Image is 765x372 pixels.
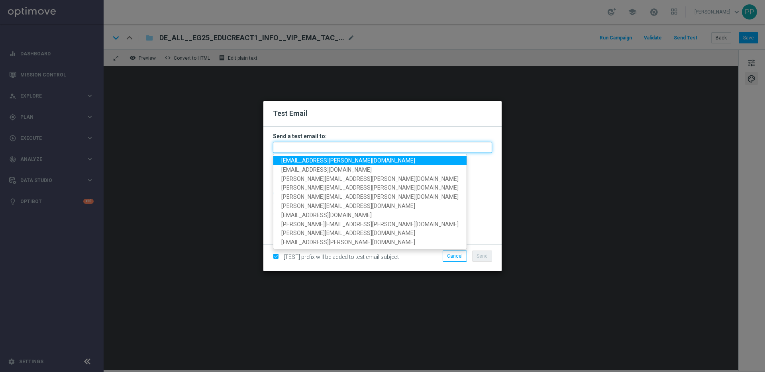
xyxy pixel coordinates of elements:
span: [TEST] prefix will be added to test email subject [284,254,399,260]
a: [EMAIL_ADDRESS][PERSON_NAME][DOMAIN_NAME] [273,238,467,247]
span: [PERSON_NAME][EMAIL_ADDRESS][PERSON_NAME][DOMAIN_NAME] [281,175,459,182]
a: [PERSON_NAME][EMAIL_ADDRESS][PERSON_NAME][DOMAIN_NAME] [273,219,467,229]
a: [PERSON_NAME][EMAIL_ADDRESS][PERSON_NAME][DOMAIN_NAME] [273,192,467,202]
a: [EMAIL_ADDRESS][DOMAIN_NAME] [273,211,467,220]
span: [PERSON_NAME][EMAIL_ADDRESS][PERSON_NAME][DOMAIN_NAME] [281,194,459,200]
span: [PERSON_NAME][EMAIL_ADDRESS][DOMAIN_NAME] [281,203,415,209]
span: Send [477,253,488,259]
h2: Test Email [273,109,492,118]
h3: Send a test email to: [273,133,492,140]
a: [EMAIL_ADDRESS][DOMAIN_NAME] [273,165,467,174]
button: Cancel [443,251,467,262]
a: [PERSON_NAME][EMAIL_ADDRESS][PERSON_NAME][DOMAIN_NAME] [273,183,467,192]
a: [PERSON_NAME][EMAIL_ADDRESS][PERSON_NAME][DOMAIN_NAME] [273,174,467,183]
span: [EMAIL_ADDRESS][DOMAIN_NAME] [281,212,372,218]
span: [EMAIL_ADDRESS][PERSON_NAME][DOMAIN_NAME] [281,239,415,245]
span: [PERSON_NAME][EMAIL_ADDRESS][DOMAIN_NAME] [281,230,415,236]
span: [EMAIL_ADDRESS][PERSON_NAME][DOMAIN_NAME] [281,157,415,164]
span: [PERSON_NAME][EMAIL_ADDRESS][PERSON_NAME][DOMAIN_NAME] [281,221,459,227]
a: [PERSON_NAME][EMAIL_ADDRESS][DOMAIN_NAME] [273,202,467,211]
span: [PERSON_NAME][EMAIL_ADDRESS][PERSON_NAME][DOMAIN_NAME] [281,184,459,191]
span: [EMAIL_ADDRESS][DOMAIN_NAME] [281,166,372,173]
a: [PERSON_NAME][EMAIL_ADDRESS][DOMAIN_NAME] [273,229,467,238]
a: [EMAIL_ADDRESS][PERSON_NAME][DOMAIN_NAME] [273,156,467,165]
button: Send [472,251,492,262]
